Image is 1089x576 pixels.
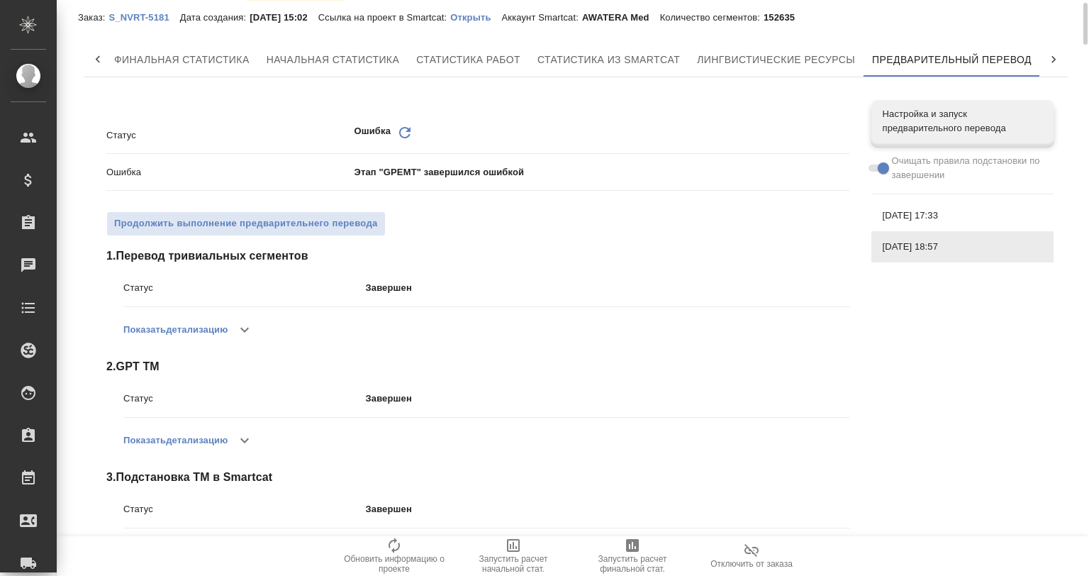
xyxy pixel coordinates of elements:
span: Очищать правила подстановки по завершении [892,154,1043,182]
p: Заказ: [78,12,108,23]
p: Статус [123,281,366,295]
span: Запустить расчет финальной стат. [581,554,683,574]
span: Предварительный перевод [872,51,1032,69]
p: Статус [106,128,354,143]
a: Открыть [450,11,501,23]
button: Показатьдетализацию [123,313,228,347]
p: Количество сегментов: [660,12,764,23]
span: Финальная статистика [114,51,250,69]
span: [DATE] 18:57 [883,240,1042,254]
div: Настройка и запуск предварительного перевода [871,100,1054,143]
span: 1 . Перевод тривиальных сегментов [106,248,850,265]
p: Ссылка на проект в Smartcat: [318,12,450,23]
p: Завершен [366,502,850,516]
p: [DATE] 15:02 [250,12,318,23]
p: AWATERA Med [582,12,660,23]
button: Обновить информацию о проекте [335,536,454,576]
span: Статистика из Smartcat [537,51,680,69]
p: Ошибка [106,165,354,179]
p: S_NVRT-5181 [108,12,179,23]
div: [DATE] 18:57 [871,231,1054,262]
p: Завершен [366,281,850,295]
span: Лингвистические ресурсы [697,51,855,69]
span: 2 . GPT TM [106,358,850,375]
p: Статус [123,502,366,516]
button: Запустить расчет финальной стат. [573,536,692,576]
a: S_NVRT-5181 [108,11,179,23]
button: Показатьдетализацию [123,423,228,458]
button: Отключить от заказа [692,536,811,576]
div: [DATE] 17:33 [871,200,1054,231]
span: 3 . Подстановка ТМ в Smartcat [106,469,850,486]
span: [DATE] 17:33 [883,209,1042,223]
span: Начальная статистика [267,51,400,69]
p: Аккаунт Smartcat: [502,12,582,23]
span: Статистика работ [416,51,520,69]
span: Продолжить выполнение предварительнего перевода [114,216,378,232]
p: 152635 [764,12,805,23]
p: Статус [123,392,366,406]
p: Этап "GPEMT" завершился ошибкой [354,165,850,179]
span: Обновить информацию о проекте [343,554,445,574]
button: Продолжить выполнение предварительнего перевода [106,211,386,236]
p: Ошибка [354,124,391,146]
button: Показатьдетализацию [123,534,228,568]
span: Настройка и запуск предварительного перевода [883,107,1042,135]
p: Дата создания: [180,12,250,23]
span: Отключить от заказа [710,559,793,569]
p: Завершен [366,392,850,406]
span: Запустить расчет начальной стат. [462,554,564,574]
p: Открыть [450,12,501,23]
button: Запустить расчет начальной стат. [454,536,573,576]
